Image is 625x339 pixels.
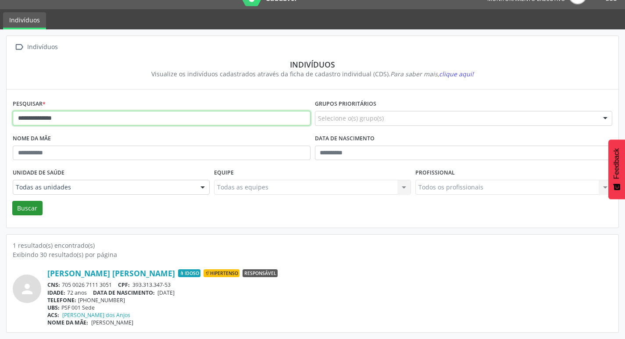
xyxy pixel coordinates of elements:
[318,114,384,123] span: Selecione o(s) grupo(s)
[91,319,133,326] span: [PERSON_NAME]
[47,289,65,296] span: IDADE:
[613,148,621,179] span: Feedback
[47,281,612,289] div: 705 0026 7111 3051
[19,60,606,69] div: Indivíduos
[608,139,625,199] button: Feedback - Mostrar pesquisa
[178,269,200,277] span: Idoso
[243,269,278,277] span: Responsável
[315,132,375,146] label: Data de nascimento
[19,69,606,79] div: Visualize os indivíduos cadastrados através da ficha de cadastro individual (CDS).
[47,296,76,304] span: TELEFONE:
[3,12,46,29] a: Indivíduos
[13,41,59,54] a:  Indivíduos
[13,250,612,259] div: Exibindo 30 resultado(s) por página
[93,289,155,296] span: DATA DE NASCIMENTO:
[47,281,60,289] span: CNS:
[13,241,612,250] div: 1 resultado(s) encontrado(s)
[47,289,612,296] div: 72 anos
[132,281,171,289] span: 393.313.347-53
[13,97,46,111] label: Pesquisar
[12,201,43,216] button: Buscar
[19,281,35,297] i: person
[315,97,376,111] label: Grupos prioritários
[47,319,88,326] span: NOME DA MÃE:
[439,70,474,78] span: clique aqui!
[47,304,60,311] span: UBS:
[13,166,64,180] label: Unidade de saúde
[118,281,130,289] span: CPF:
[47,296,612,304] div: [PHONE_NUMBER]
[214,166,234,180] label: Equipe
[157,289,175,296] span: [DATE]
[13,41,25,54] i: 
[390,70,474,78] i: Para saber mais,
[25,41,59,54] div: Indivíduos
[415,166,455,180] label: Profissional
[13,132,51,146] label: Nome da mãe
[47,268,175,278] a: [PERSON_NAME] [PERSON_NAME]
[62,311,130,319] a: [PERSON_NAME] dos Anjos
[47,304,612,311] div: PSF 001 Sede
[204,269,239,277] span: Hipertenso
[16,183,192,192] span: Todas as unidades
[47,311,59,319] span: ACS:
